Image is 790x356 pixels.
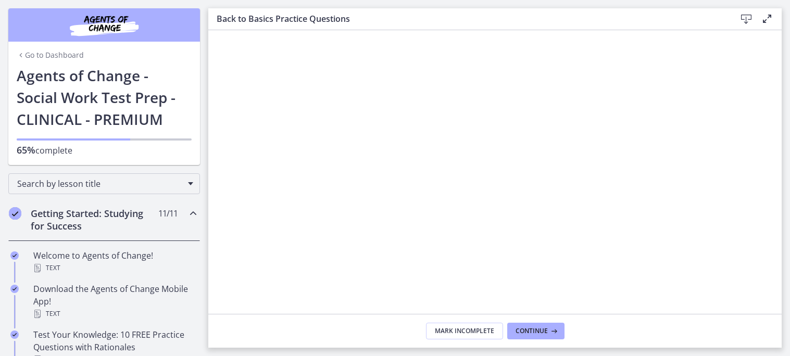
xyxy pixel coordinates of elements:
[9,207,21,220] i: Completed
[33,283,196,320] div: Download the Agents of Change Mobile App!
[10,285,19,293] i: Completed
[33,249,196,274] div: Welcome to Agents of Change!
[33,262,196,274] div: Text
[17,144,192,157] p: complete
[516,327,548,335] span: Continue
[31,207,158,232] h2: Getting Started: Studying for Success
[17,50,84,60] a: Go to Dashboard
[507,323,565,339] button: Continue
[42,12,167,37] img: Agents of Change
[10,251,19,260] i: Completed
[426,323,503,339] button: Mark Incomplete
[17,65,192,130] h1: Agents of Change - Social Work Test Prep - CLINICAL - PREMIUM
[217,12,719,25] h3: Back to Basics Practice Questions
[17,144,35,156] span: 65%
[10,330,19,339] i: Completed
[158,207,178,220] span: 11 / 11
[33,308,196,320] div: Text
[8,173,200,194] div: Search by lesson title
[17,178,183,189] span: Search by lesson title
[435,327,494,335] span: Mark Incomplete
